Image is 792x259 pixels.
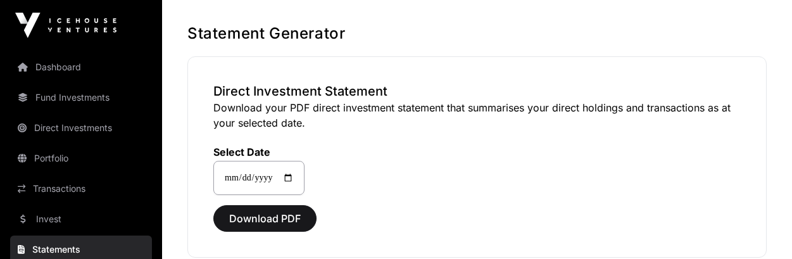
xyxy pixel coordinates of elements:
[213,205,317,232] button: Download PDF
[10,144,152,172] a: Portfolio
[213,100,741,130] p: Download your PDF direct investment statement that summarises your direct holdings and transactio...
[10,205,152,233] a: Invest
[213,82,741,100] h3: Direct Investment Statement
[10,84,152,111] a: Fund Investments
[10,175,152,203] a: Transactions
[187,23,767,44] h1: Statement Generator
[729,198,792,259] iframe: Chat Widget
[229,211,301,226] span: Download PDF
[10,53,152,81] a: Dashboard
[213,218,317,231] a: Download PDF
[15,13,116,38] img: Icehouse Ventures Logo
[213,146,305,158] label: Select Date
[10,114,152,142] a: Direct Investments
